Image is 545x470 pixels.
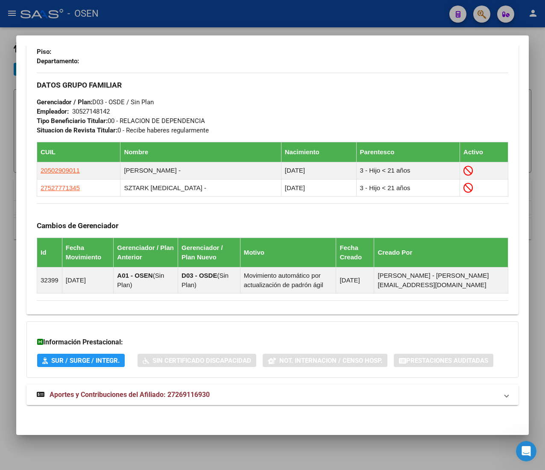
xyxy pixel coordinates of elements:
strong: Tipo Beneficiario Titular: [37,117,108,125]
span: CANALEJAS 00125 [37,38,108,46]
span: 27527771345 [41,184,80,191]
th: Nombre [120,142,281,162]
th: Parentesco [356,142,460,162]
strong: D03 - OSDE [182,272,217,279]
th: Id [37,238,62,267]
span: Prestaciones Auditadas [406,357,488,364]
span: D03 - OSDE / Sin Plan [37,98,154,106]
h3: Información Prestacional: [37,337,508,347]
mat-expansion-panel-header: Aportes y Contribuciones del Afiliado: 27269116930 [26,385,519,405]
td: [PERSON_NAME] - [120,162,281,179]
td: [PERSON_NAME] - [PERSON_NAME][EMAIL_ADDRESS][DOMAIN_NAME] [374,267,508,294]
th: CUIL [37,142,120,162]
td: ( ) [114,267,178,294]
span: SUR / SURGE / INTEGR. [51,357,120,364]
span: Sin Certificado Discapacidad [152,357,251,364]
td: 3 - Hijo < 21 años [356,162,460,179]
td: [DATE] [336,267,374,294]
strong: Departamento: [37,57,79,65]
th: Nacimiento [281,142,356,162]
button: SUR / SURGE / INTEGR. [37,354,125,367]
th: Gerenciador / Plan Nuevo [178,238,240,267]
td: [DATE] [281,162,356,179]
strong: Calle: [37,38,53,46]
span: 0 - Recibe haberes regularmente [37,126,209,134]
div: 30527148142 [72,107,110,116]
h3: DATOS GRUPO FAMILIAR [37,80,508,90]
th: Fecha Creado [336,238,374,267]
iframe: Intercom live chat [516,441,536,461]
td: Movimiento automático por actualización de padrón ágil [240,267,336,294]
td: ( ) [178,267,240,294]
span: 20502909011 [41,167,80,174]
button: Sin Certificado Discapacidad [138,354,256,367]
strong: Piso: [37,48,51,56]
td: 3 - Hijo < 21 años [356,179,460,197]
th: Motivo [240,238,336,267]
strong: Gerenciador / Plan: [37,98,92,106]
td: [DATE] [62,267,114,294]
td: [DATE] [281,179,356,197]
button: Prestaciones Auditadas [394,354,493,367]
strong: Situacion de Revista Titular: [37,126,117,134]
th: Activo [460,142,508,162]
strong: Empleador: [37,108,69,115]
th: Creado Por [374,238,508,267]
strong: A01 - OSEN [117,272,152,279]
span: Aportes y Contribuciones del Afiliado: 27269116930 [50,391,210,399]
td: SZTARK [MEDICAL_DATA] - [120,179,281,197]
h3: Cambios de Gerenciador [37,221,508,230]
th: Fecha Movimiento [62,238,114,267]
span: Not. Internacion / Censo Hosp. [279,357,382,364]
button: Not. Internacion / Censo Hosp. [263,354,387,367]
td: 32399 [37,267,62,294]
th: Gerenciador / Plan Anterior [114,238,178,267]
span: 00 - RELACION DE DEPENDENCIA [37,117,205,125]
